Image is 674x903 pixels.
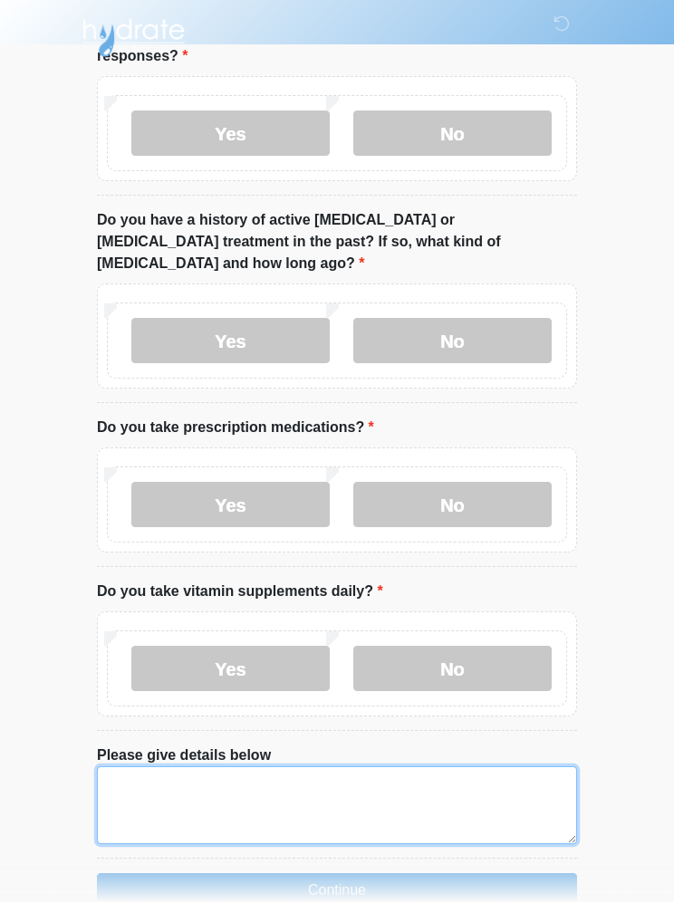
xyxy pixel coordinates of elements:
label: No [353,319,552,364]
img: Hydrate IV Bar - Flagstaff Logo [79,14,188,59]
label: Do you take vitamin supplements daily? [97,581,383,603]
label: No [353,483,552,528]
label: Please give details below [97,745,271,767]
label: Yes [131,319,330,364]
label: Yes [131,483,330,528]
label: No [353,647,552,692]
label: No [353,111,552,157]
label: Yes [131,647,330,692]
label: Do you take prescription medications? [97,418,374,439]
label: Yes [131,111,330,157]
label: Do you have a history of active [MEDICAL_DATA] or [MEDICAL_DATA] treatment in the past? If so, wh... [97,210,577,275]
